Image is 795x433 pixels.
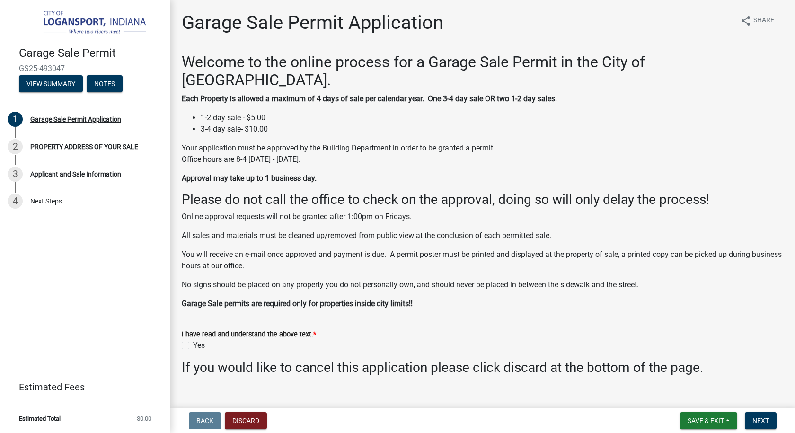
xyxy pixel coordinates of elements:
[752,417,769,424] span: Next
[182,11,443,34] h1: Garage Sale Permit Application
[182,94,557,103] strong: Each Property is allowed a maximum of 4 days of sale per calendar year. One 3-4 day sale OR two 1...
[19,75,83,92] button: View Summary
[19,80,83,88] wm-modal-confirm: Summary
[182,360,784,376] h3: If you would like to cancel this application please click discard at the bottom of the page.
[8,139,23,154] div: 2
[30,171,121,177] div: Applicant and Sale Information
[19,10,155,36] img: City of Logansport, Indiana
[201,112,784,124] li: 1-2 day sale - $5.00
[182,211,784,222] p: Online approval requests will not be granted after 1:00pm on Fridays.
[182,192,784,208] h3: Please do not call the office to check on the approval, doing so will only delay the process!
[137,415,151,422] span: $0.00
[740,15,751,27] i: share
[182,279,784,291] p: No signs should be placed on any property you do not personally own, and should never be placed i...
[733,11,782,30] button: shareShare
[189,412,221,429] button: Back
[745,412,777,429] button: Next
[753,15,774,27] span: Share
[680,412,737,429] button: Save & Exit
[87,75,123,92] button: Notes
[182,142,784,165] p: Your application must be approved by the Building Department in order to be granted a permit. Off...
[225,412,267,429] button: Discard
[182,53,784,89] h2: Welcome to the online process for a Garage Sale Permit in the City of [GEOGRAPHIC_DATA].
[193,340,205,351] label: Yes
[201,124,784,135] li: 3-4 day sale- $10.00
[182,331,316,338] label: I have read and understand the above text.
[8,112,23,127] div: 1
[688,417,724,424] span: Save & Exit
[182,299,413,308] strong: Garage Sale permits are required only for properties inside city limits!!
[182,174,317,183] strong: Approval may take up to 1 business day.
[19,415,61,422] span: Estimated Total
[196,417,213,424] span: Back
[30,116,121,123] div: Garage Sale Permit Application
[19,46,163,60] h4: Garage Sale Permit
[182,249,784,272] p: You will receive an e-mail once approved and payment is due. A permit poster must be printed and ...
[8,167,23,182] div: 3
[182,230,784,241] p: All sales and materials must be cleaned up/removed from public view at the conclusion of each per...
[19,64,151,73] span: GS25-493047
[30,143,138,150] div: PROPERTY ADDRESS OF YOUR SALE
[87,80,123,88] wm-modal-confirm: Notes
[8,378,155,397] a: Estimated Fees
[8,194,23,209] div: 4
